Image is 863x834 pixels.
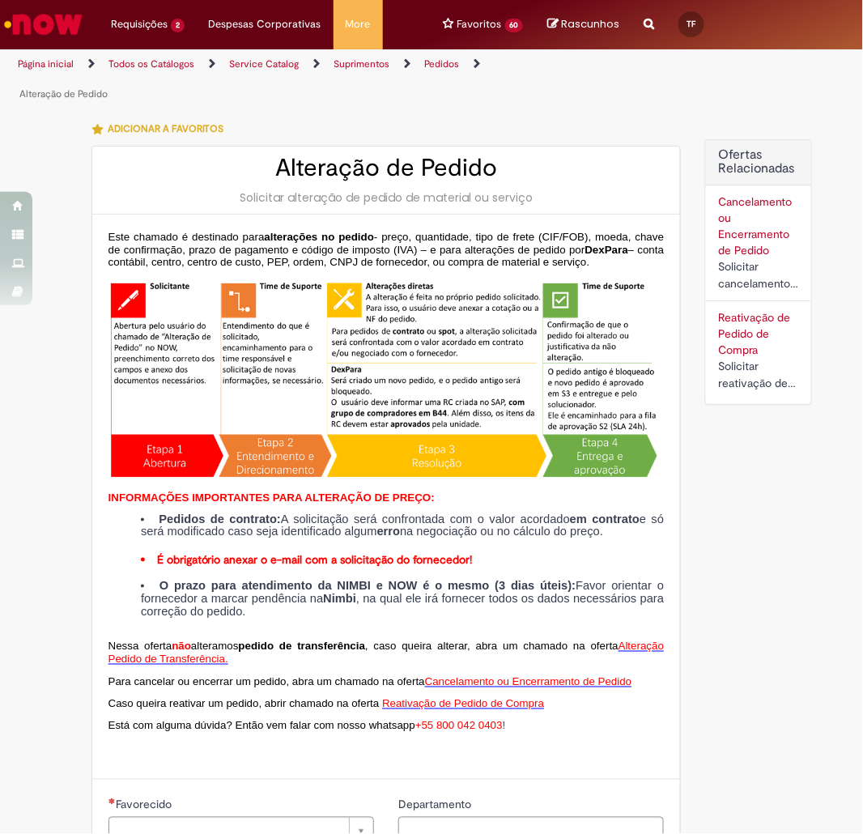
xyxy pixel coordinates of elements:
[108,189,665,206] div: Solicitar alteração de pedido de material ou serviço
[108,640,665,666] span: Alteração Pedido de Transferência
[191,640,619,653] span: alteramos , caso queira alterar, abra um chamado na oferta
[18,57,74,70] a: Página inicial
[718,358,799,392] div: Solicitar reativação de pedido de compra cancelado ou bloqueado.
[172,640,191,653] span: não
[108,798,116,805] span: Necessários
[718,310,790,357] a: Reativação de Pedido de Compra
[585,244,628,256] span: DexPara
[323,592,356,605] strong: Nimbi
[116,798,175,812] span: Necessários - Favorecido
[141,513,664,538] li: A solicitação será confrontada com o valor acordado e só será modificado caso seja identificado a...
[265,231,375,243] span: alterações no pedido
[108,122,224,135] span: Adicionar a Favoritos
[561,16,619,32] span: Rascunhos
[424,57,459,70] a: Pedidos
[159,579,576,592] strong: O prazo para atendimento da NIMBI e NOW é o mesmo (3 dias úteis):
[108,676,425,688] span: Para cancelar ou encerrar um pedido, abra um chamado na oferta
[382,698,544,710] span: Reativação de Pedido de Compra
[108,698,380,710] span: Caso queira reativar um pedido, abrir chamado na oferta
[111,16,168,32] span: Requisições
[503,720,506,732] span: !
[108,640,172,653] span: Nessa oferta
[570,513,640,526] strong: em contrato
[547,16,619,32] a: No momento, sua lista de rascunhos tem 0 Itens
[382,696,544,710] a: Reativação de Pedido de Compra
[225,653,228,666] span: .
[425,676,632,688] span: Cancelamento ou Encerramento de Pedido
[108,231,665,256] span: - preço, quantidade, tipo de frete (CIF/FOB), moeda, chave de confirmação, prazo de pagamento e c...
[398,798,474,812] span: Departamento
[718,148,799,177] h2: Ofertas Relacionadas
[239,640,366,653] strong: pedido de transferência
[718,194,792,257] a: Cancelamento ou Encerramento de Pedido
[718,258,799,292] div: Solicitar cancelamento ou encerramento de Pedido.
[171,19,185,32] span: 2
[705,139,812,405] div: Ofertas Relacionadas
[157,552,473,567] strong: É obrigatório anexar o e-mail com a solicitação do fornecedor!
[141,580,664,618] li: Favor orientar o fornecedor a marcar pendência na , na qual ele irá fornecer todos os dados neces...
[12,49,491,109] ul: Trilhas de página
[91,112,233,146] button: Adicionar a Favoritos
[687,19,696,29] span: TF
[229,57,299,70] a: Service Catalog
[457,16,502,32] span: Favoritos
[209,16,321,32] span: Despesas Corporativas
[108,231,265,243] span: Este chamado é destinado para
[425,674,632,688] a: Cancelamento ou Encerramento de Pedido
[377,525,401,538] strong: erro
[108,491,435,504] span: INFORMAÇÕES IMPORTANTES PARA ALTERAÇÃO DE PREÇO:
[108,155,665,181] h2: Alteração de Pedido
[108,639,665,666] a: Alteração Pedido de Transferência
[505,19,524,32] span: 60
[108,244,665,269] span: – conta contábil, centro, centro de custo, PEP, ordem, CNPJ de fornecedor, ou compra de material ...
[108,57,194,70] a: Todos os Catálogos
[108,720,415,732] span: Está com alguma dúvida? Então vem falar com nosso whatsapp
[415,720,503,732] span: +55 800 042 0403
[19,87,108,100] a: Alteração de Pedido
[2,8,85,40] img: ServiceNow
[346,16,371,32] span: More
[334,57,389,70] a: Suprimentos
[159,513,280,526] strong: Pedidos de contrato:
